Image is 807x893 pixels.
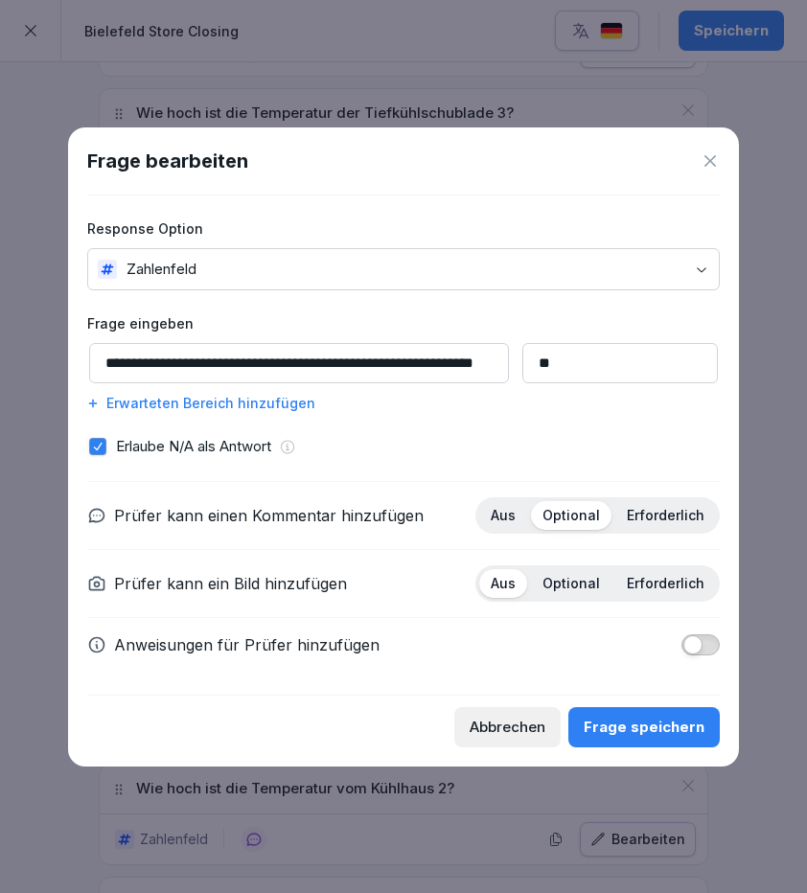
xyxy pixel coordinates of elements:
[114,572,347,595] p: Prüfer kann ein Bild hinzufügen
[491,575,516,592] p: Aus
[542,507,600,524] p: Optional
[542,575,600,592] p: Optional
[87,218,720,239] label: Response Option
[627,575,704,592] p: Erforderlich
[87,393,720,413] div: Erwarteten Bereich hinzufügen
[114,504,424,527] p: Prüfer kann einen Kommentar hinzufügen
[87,313,720,333] label: Frage eingeben
[627,507,704,524] p: Erforderlich
[584,717,704,738] div: Frage speichern
[491,507,516,524] p: Aus
[114,633,380,656] p: Anweisungen für Prüfer hinzufügen
[568,707,720,747] button: Frage speichern
[116,436,271,458] p: Erlaube N/A als Antwort
[87,147,248,175] h1: Frage bearbeiten
[470,717,545,738] div: Abbrechen
[454,707,561,747] button: Abbrechen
